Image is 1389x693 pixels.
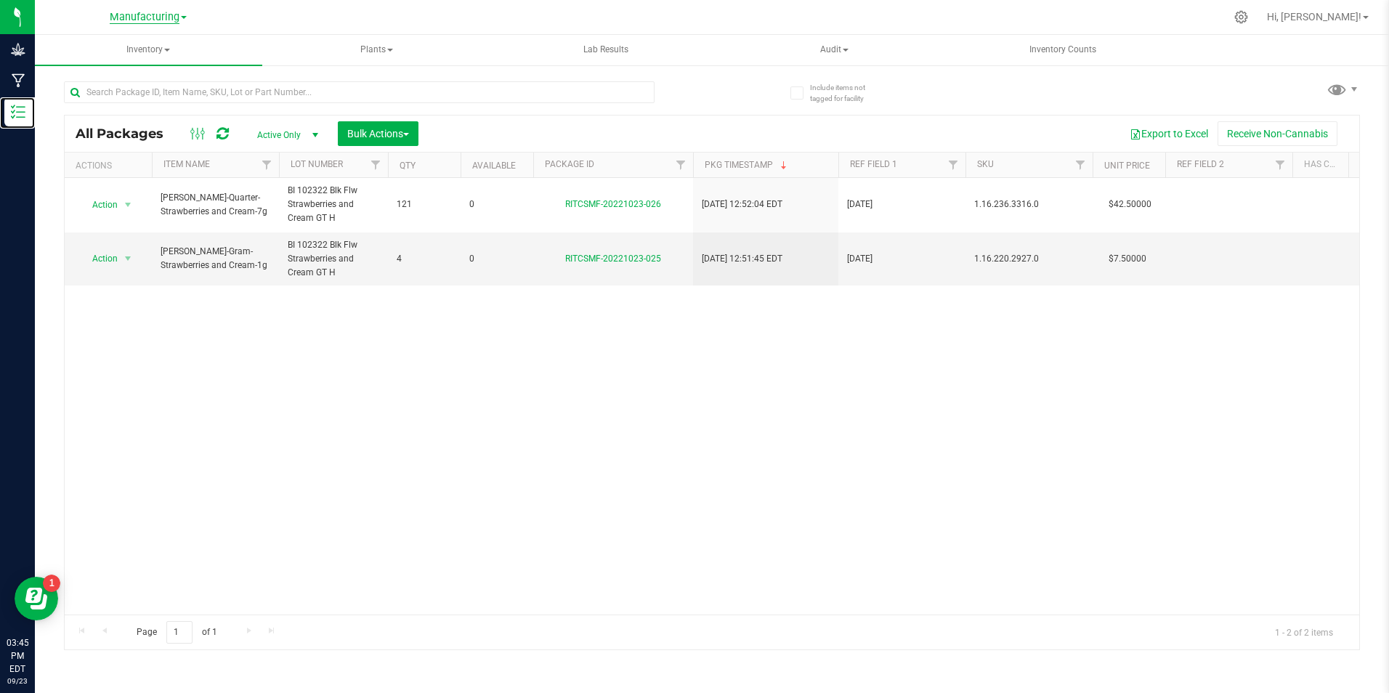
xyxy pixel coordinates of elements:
th: Has COA [1292,153,1365,178]
span: [DATE] [847,252,957,266]
span: 4 [397,252,452,266]
a: Audit [721,35,948,65]
button: Export to Excel [1120,121,1218,146]
a: Qty [400,161,416,171]
span: All Packages [76,126,178,142]
span: BI 102322 Blk Flw Strawberries and Cream GT H [288,238,379,280]
span: Include items not tagged for facility [810,82,883,104]
a: SKU [977,159,994,169]
span: 1.16.220.2927.0 [974,252,1084,266]
a: Filter [255,153,279,177]
div: Actions [76,161,146,171]
span: Audit [721,36,947,65]
span: Hi, [PERSON_NAME]! [1267,11,1361,23]
a: Filter [364,153,388,177]
a: Item Name [163,159,210,169]
span: $7.50000 [1101,248,1154,269]
a: Filter [941,153,965,177]
span: Plants [264,36,490,65]
inline-svg: Grow [11,42,25,57]
span: [DATE] 12:51:45 EDT [702,252,782,266]
inline-svg: Inventory [11,105,25,119]
a: Lot Number [291,159,343,169]
span: [PERSON_NAME]-Quarter-Strawberries and Cream-7g [161,191,270,219]
span: $42.50000 [1101,194,1159,215]
span: [DATE] 12:52:04 EDT [702,198,782,211]
span: Bulk Actions [347,128,409,139]
span: select [119,248,137,269]
a: RITCSMF-20221023-025 [565,254,661,264]
span: 1.16.236.3316.0 [974,198,1084,211]
span: BI 102322 Blk Flw Strawberries and Cream GT H [288,184,379,226]
span: Manufacturing [110,11,179,24]
span: 0 [469,198,525,211]
span: 121 [397,198,452,211]
a: Ref Field 2 [1177,159,1224,169]
iframe: Resource center unread badge [43,575,60,592]
span: 0 [469,252,525,266]
button: Bulk Actions [338,121,418,146]
span: [DATE] [847,198,957,211]
a: Filter [1341,153,1365,177]
iframe: Resource center [15,577,58,620]
a: RITCSMF-20221023-026 [565,199,661,209]
a: Unit Price [1104,161,1150,171]
a: Ref Field 1 [850,159,897,169]
p: 03:45 PM EDT [7,636,28,676]
div: Manage settings [1232,10,1250,24]
a: Package ID [545,159,594,169]
inline-svg: Manufacturing [11,73,25,88]
span: select [119,195,137,215]
span: Lab Results [564,44,648,56]
span: Action [79,248,118,269]
a: Lab Results [492,35,719,65]
a: Filter [1268,153,1292,177]
a: Filter [1069,153,1093,177]
span: 1 - 2 of 2 items [1263,621,1345,643]
button: Receive Non-Cannabis [1218,121,1337,146]
a: Available [472,161,516,171]
a: Inventory [35,35,262,65]
input: 1 [166,621,193,644]
span: Inventory Counts [1010,44,1116,56]
input: Search Package ID, Item Name, SKU, Lot or Part Number... [64,81,655,103]
span: Page of 1 [124,621,229,644]
a: Pkg Timestamp [705,160,790,170]
a: Inventory Counts [949,35,1177,65]
a: Filter [669,153,693,177]
span: Action [79,195,118,215]
p: 09/23 [7,676,28,686]
a: Plants [264,35,491,65]
span: [PERSON_NAME]-Gram-Strawberries and Cream-1g [161,245,270,272]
